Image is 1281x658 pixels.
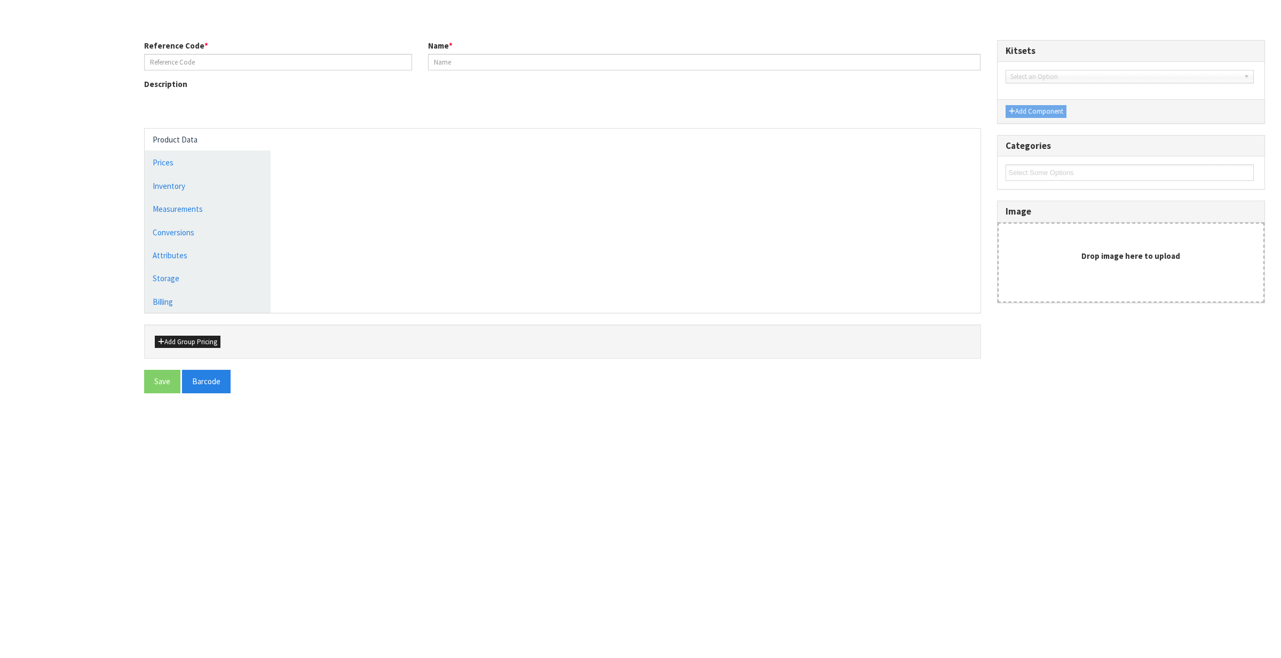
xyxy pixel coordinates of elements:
input: Name [428,54,980,70]
label: Name [428,40,453,51]
button: Save [144,370,180,393]
a: Conversions [145,221,271,243]
a: Storage [145,267,271,289]
a: Billing [145,291,271,313]
h3: Categories [1006,141,1257,151]
input: Reference Code [144,54,412,70]
button: Add Group Pricing [155,336,220,348]
button: Barcode [182,370,231,393]
h3: Kitsets [1006,46,1257,56]
strong: Drop image here to upload [1081,251,1180,261]
a: Measurements [145,198,271,220]
label: Description [144,78,187,90]
a: Inventory [145,175,271,197]
a: Attributes [145,244,271,266]
h3: Image [1006,207,1257,217]
a: Product Data [145,129,271,150]
button: Add Component [1006,105,1066,118]
span: Select an Option [1010,70,1239,83]
a: Prices [145,152,271,173]
label: Reference Code [144,40,208,51]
